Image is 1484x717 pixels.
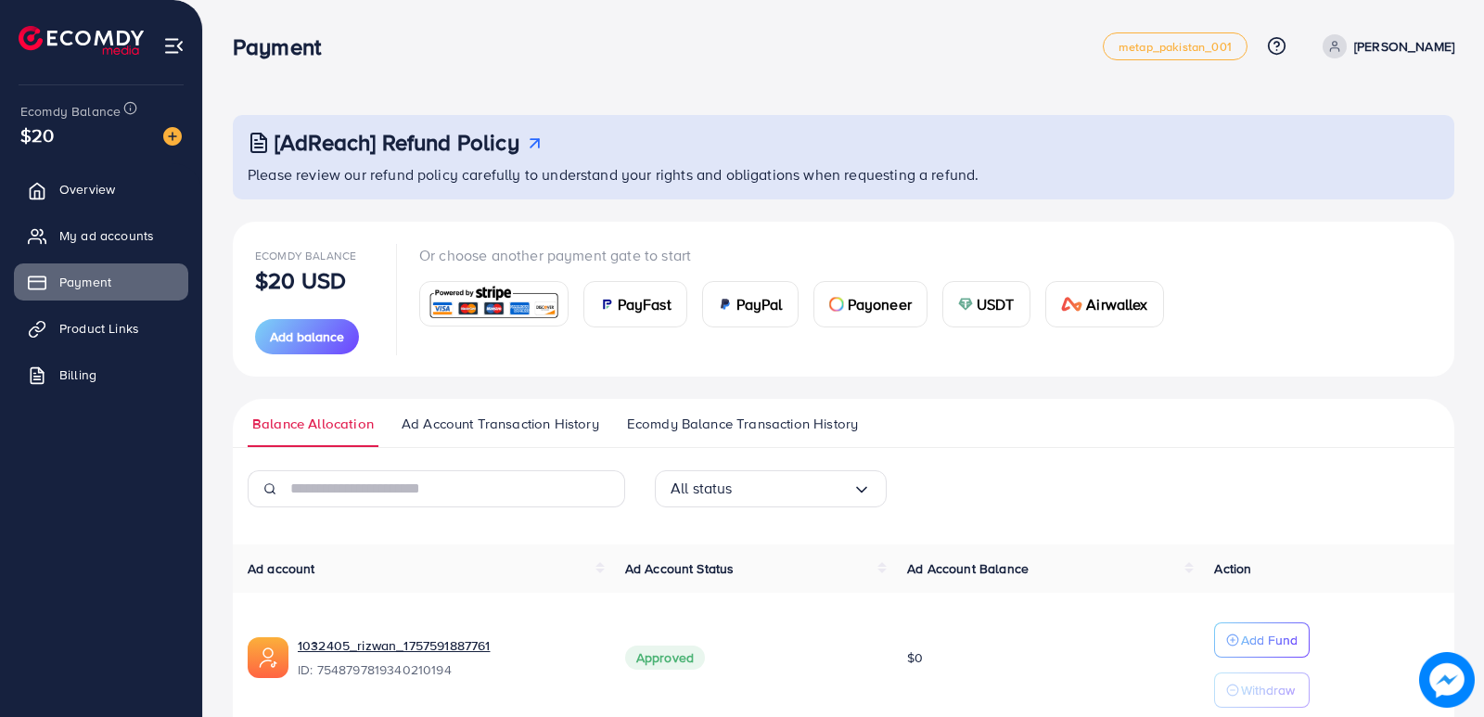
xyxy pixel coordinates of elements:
span: PayFast [618,293,672,315]
img: image [1419,652,1475,708]
img: card [1061,297,1083,312]
img: card [958,297,973,312]
a: Billing [14,356,188,393]
a: Overview [14,171,188,208]
img: card [426,284,562,324]
h3: [AdReach] Refund Policy [275,129,519,156]
img: logo [19,26,144,55]
a: [PERSON_NAME] [1315,34,1454,58]
p: Add Fund [1241,629,1298,651]
span: Payment [59,273,111,291]
span: Product Links [59,319,139,338]
p: Withdraw [1241,679,1295,701]
p: $20 USD [255,269,346,291]
button: Withdraw [1214,672,1310,708]
a: cardPayPal [702,281,799,327]
button: Add Fund [1214,622,1310,658]
p: Or choose another payment gate to start [419,244,1179,266]
a: 1032405_rizwan_1757591887761 [298,636,595,655]
a: Payment [14,263,188,301]
img: card [718,297,733,312]
span: Ad Account Transaction History [402,414,599,434]
span: Ad Account Balance [907,559,1029,578]
a: Product Links [14,310,188,347]
a: My ad accounts [14,217,188,254]
h3: Payment [233,33,336,60]
span: Add balance [270,327,344,346]
a: metap_pakistan_001 [1103,32,1247,60]
span: Airwallex [1086,293,1147,315]
a: cardPayoneer [813,281,927,327]
span: Approved [625,646,705,670]
span: metap_pakistan_001 [1119,41,1232,53]
a: card [419,281,569,326]
span: All status [671,474,733,503]
img: ic-ads-acc.e4c84228.svg [248,637,288,678]
span: Ad Account Status [625,559,735,578]
span: Overview [59,180,115,198]
span: $0 [907,648,923,667]
span: Billing [59,365,96,384]
span: Ecomdy Balance [255,248,356,263]
span: Payoneer [848,293,912,315]
span: $20 [20,122,54,148]
img: card [599,297,614,312]
span: USDT [977,293,1015,315]
div: <span class='underline'>1032405_rizwan_1757591887761</span></br>7548797819340210194 [298,636,595,679]
a: cardPayFast [583,281,687,327]
span: Ecomdy Balance Transaction History [627,414,858,434]
span: ID: 7548797819340210194 [298,660,595,679]
span: Ecomdy Balance [20,102,121,121]
p: [PERSON_NAME] [1354,35,1454,58]
span: My ad accounts [59,226,154,245]
div: Search for option [655,470,887,507]
span: PayPal [736,293,783,315]
input: Search for option [733,474,852,503]
span: Action [1214,559,1251,578]
img: image [163,127,182,146]
span: Balance Allocation [252,414,374,434]
img: menu [163,35,185,57]
a: cardUSDT [942,281,1030,327]
p: Please review our refund policy carefully to understand your rights and obligations when requesti... [248,163,1443,186]
span: Ad account [248,559,315,578]
button: Add balance [255,319,359,354]
img: card [829,297,844,312]
a: cardAirwallex [1045,281,1164,327]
